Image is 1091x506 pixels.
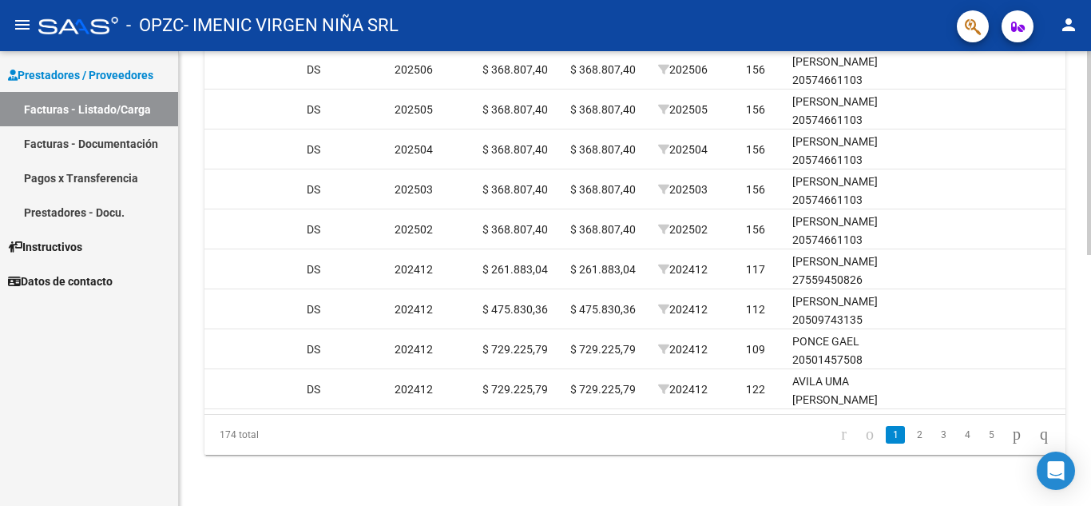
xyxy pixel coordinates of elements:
div: 156 [746,141,765,159]
a: go to first page [834,426,854,444]
span: $ 368.807,40 [570,223,636,236]
span: $ 368.807,40 [482,103,548,116]
span: 202412 [658,303,708,316]
span: $ 368.807,40 [482,63,548,76]
div: 112 [746,301,765,319]
span: 202412 [658,383,708,396]
div: [PERSON_NAME] 20574661103 [792,213,907,249]
span: 202504 [658,143,708,156]
span: Instructivos [8,238,82,256]
div: 156 [746,181,765,199]
span: 202412 [395,383,433,396]
span: $ 475.830,36 [570,303,636,316]
span: 202502 [658,223,708,236]
div: [PERSON_NAME] 27559450826 [792,253,907,289]
div: [PERSON_NAME] 20574661103 [792,93,907,129]
mat-icon: menu [13,15,32,34]
div: 174 total [204,415,374,455]
a: 5 [982,426,1001,444]
span: DS [307,383,320,396]
span: 202412 [658,343,708,356]
mat-icon: person [1059,15,1078,34]
div: AVILA UMA [PERSON_NAME] 27520149185 [792,373,907,427]
span: $ 368.807,40 [570,63,636,76]
span: $ 261.883,04 [570,263,636,276]
span: $ 368.807,40 [482,223,548,236]
span: 202503 [395,183,433,196]
span: DS [307,303,320,316]
li: page 1 [883,421,907,448]
a: 2 [910,426,929,444]
div: PONCE GAEL 20501457508 [792,333,907,369]
div: [PERSON_NAME] 20509743135 [792,293,907,329]
span: - OPZC [126,8,184,43]
span: 202506 [395,63,433,76]
span: 202506 [658,63,708,76]
span: DS [307,63,320,76]
div: [PERSON_NAME] 20574661103 [792,173,907,209]
a: go to previous page [859,426,881,444]
span: $ 729.225,79 [570,343,636,356]
span: $ 368.807,40 [570,103,636,116]
span: Prestadores / Proveedores [8,66,153,84]
div: 156 [746,221,765,239]
span: $ 368.807,40 [482,183,548,196]
span: Datos de contacto [8,273,113,290]
span: DS [307,143,320,156]
a: go to last page [1033,426,1055,444]
div: Open Intercom Messenger [1037,452,1075,490]
span: 202412 [658,263,708,276]
span: - IMENIC VIRGEN NIÑA SRL [184,8,399,43]
span: DS [307,343,320,356]
span: DS [307,263,320,276]
div: 156 [746,61,765,79]
a: 4 [958,426,977,444]
span: 202505 [395,103,433,116]
div: 109 [746,341,765,359]
span: 202502 [395,223,433,236]
li: page 2 [907,421,931,448]
a: 3 [934,426,953,444]
a: 1 [886,426,905,444]
span: $ 368.807,40 [482,143,548,156]
span: $ 368.807,40 [570,143,636,156]
span: 202412 [395,303,433,316]
li: page 5 [979,421,1003,448]
div: 156 [746,101,765,119]
div: 122 [746,380,765,399]
span: $ 475.830,36 [482,303,548,316]
span: $ 729.225,79 [570,383,636,396]
span: 202412 [395,263,433,276]
div: 117 [746,261,765,279]
a: go to next page [1006,426,1028,444]
span: DS [307,103,320,116]
span: 202504 [395,143,433,156]
span: $ 261.883,04 [482,263,548,276]
span: 202505 [658,103,708,116]
li: page 4 [955,421,979,448]
span: DS [307,183,320,196]
span: 202503 [658,183,708,196]
div: [PERSON_NAME] 20574661103 [792,53,907,90]
li: page 3 [931,421,955,448]
span: $ 729.225,79 [482,383,548,396]
span: $ 729.225,79 [482,343,548,356]
div: [PERSON_NAME] 20574661103 [792,133,907,169]
span: 202412 [395,343,433,356]
span: $ 368.807,40 [570,183,636,196]
span: DS [307,223,320,236]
